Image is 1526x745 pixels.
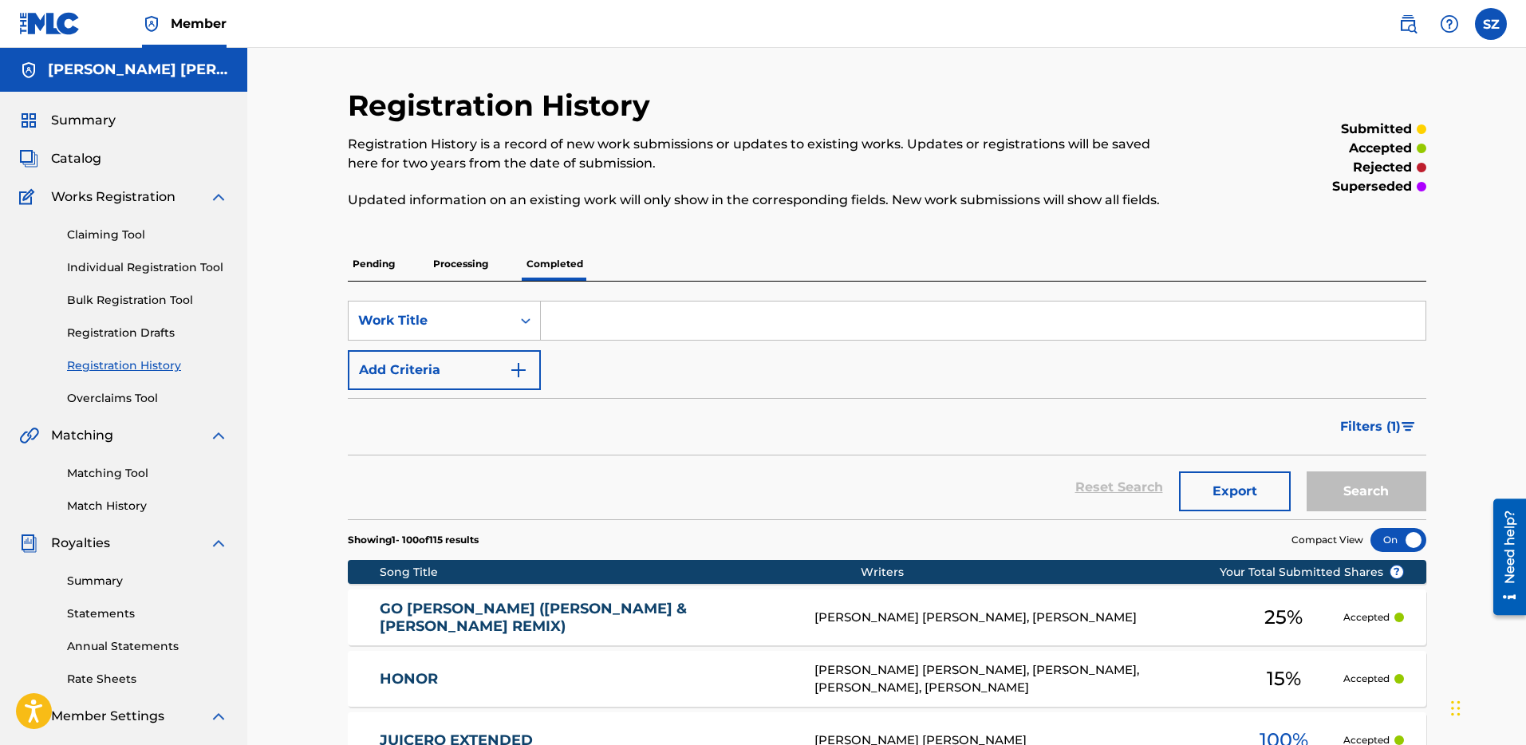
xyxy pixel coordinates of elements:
[19,149,101,168] a: CatalogCatalog
[1349,139,1412,158] p: accepted
[1451,684,1461,732] div: Drag
[51,149,101,168] span: Catalog
[1481,493,1526,621] iframe: Resource Center
[209,187,228,207] img: expand
[1446,668,1526,745] iframe: Chat Widget
[67,292,228,309] a: Bulk Registration Tool
[67,227,228,243] a: Claiming Tool
[380,670,793,688] a: HONOR
[51,111,116,130] span: Summary
[1353,158,1412,177] p: rejected
[19,149,38,168] img: Catalog
[348,247,400,281] p: Pending
[67,357,228,374] a: Registration History
[51,534,110,553] span: Royalties
[1433,8,1465,40] div: Help
[1343,672,1390,686] p: Accepted
[1291,533,1363,547] span: Compact View
[19,534,38,553] img: Royalties
[19,111,116,130] a: SummarySummary
[67,573,228,589] a: Summary
[522,247,588,281] p: Completed
[51,426,113,445] span: Matching
[509,361,528,380] img: 9d2ae6d4665cec9f34b9.svg
[51,187,175,207] span: Works Registration
[1392,8,1424,40] a: Public Search
[67,325,228,341] a: Registration Drafts
[348,301,1426,519] form: Search Form
[1390,566,1403,578] span: ?
[19,12,81,35] img: MLC Logo
[67,259,228,276] a: Individual Registration Tool
[861,564,1271,581] div: Writers
[1332,177,1412,196] p: superseded
[358,311,502,330] div: Work Title
[348,350,541,390] button: Add Criteria
[67,638,228,655] a: Annual Statements
[1340,417,1401,436] span: Filters ( 1 )
[67,605,228,622] a: Statements
[209,426,228,445] img: expand
[209,534,228,553] img: expand
[171,14,227,33] span: Member
[1341,120,1412,139] p: submitted
[19,61,38,80] img: Accounts
[1220,564,1404,581] span: Your Total Submitted Shares
[48,61,228,79] h5: Samuel Morris Zornow
[67,498,228,514] a: Match History
[348,191,1178,210] p: Updated information on an existing work will only show in the corresponding fields. New work subm...
[51,707,164,726] span: Member Settings
[19,187,40,207] img: Works Registration
[1475,8,1507,40] div: User Menu
[814,609,1224,627] div: [PERSON_NAME] [PERSON_NAME], [PERSON_NAME]
[67,671,228,688] a: Rate Sheets
[1331,407,1426,447] button: Filters (1)
[67,465,228,482] a: Matching Tool
[1440,14,1459,34] img: help
[348,533,479,547] p: Showing 1 - 100 of 115 results
[142,14,161,34] img: Top Rightsholder
[348,135,1178,173] p: Registration History is a record of new work submissions or updates to existing works. Updates or...
[1402,422,1415,432] img: filter
[1267,664,1301,693] span: 15 %
[1343,610,1390,625] p: Accepted
[1179,471,1291,511] button: Export
[380,564,861,581] div: Song Title
[19,111,38,130] img: Summary
[209,707,228,726] img: expand
[19,426,39,445] img: Matching
[1398,14,1418,34] img: search
[1264,603,1303,632] span: 25 %
[428,247,493,281] p: Processing
[814,661,1224,697] div: [PERSON_NAME] [PERSON_NAME], [PERSON_NAME], [PERSON_NAME], [PERSON_NAME]
[348,88,658,124] h2: Registration History
[380,600,793,636] a: GO [PERSON_NAME] ([PERSON_NAME] & [PERSON_NAME] REMIX)
[67,390,228,407] a: Overclaims Tool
